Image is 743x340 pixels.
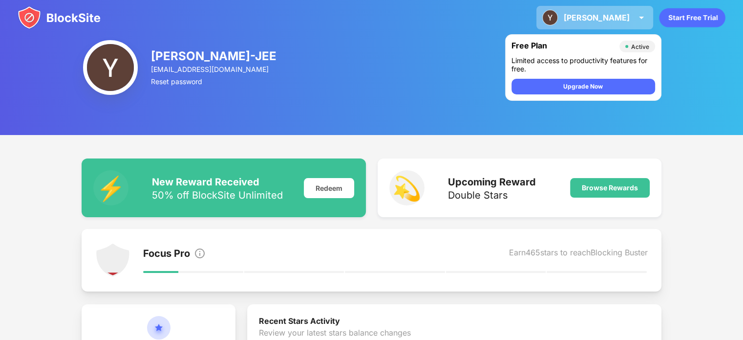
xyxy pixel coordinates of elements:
div: animation [659,8,725,27]
div: [PERSON_NAME] [564,13,630,23]
div: Focus Pro [143,248,190,261]
div: Limited access to productivity features for free. [511,56,655,73]
div: Free Plan [511,41,615,52]
div: Recent Stars Activity [259,316,650,328]
div: Double Stars [448,190,536,200]
img: points-level-1.svg [95,243,130,278]
div: [EMAIL_ADDRESS][DOMAIN_NAME] [151,65,278,73]
div: 50% off BlockSite Unlimited [152,190,283,200]
img: info.svg [194,248,206,259]
div: ⚡️ [93,170,128,205]
div: Active [631,43,649,50]
div: Upgrade Now [563,82,603,91]
div: New Reward Received [152,176,283,188]
img: ACg8ocKH1_MAvSOFULHfBS2nNW5PGQCg0cw4Jr5GGzAI4avs-UlLdA=s96-c [83,40,138,95]
div: [PERSON_NAME]-JEE [151,49,278,63]
img: ACg8ocKH1_MAvSOFULHfBS2nNW5PGQCg0cw4Jr5GGzAI4avs-UlLdA=s96-c [542,10,558,25]
div: Browse Rewards [582,184,638,192]
div: Redeem [304,178,354,198]
div: Upcoming Reward [448,176,536,188]
img: blocksite-icon.svg [18,6,101,29]
div: Reset password [151,77,278,86]
div: Earn 465 stars to reach Blocking Buster [509,248,648,261]
div: 💫 [389,170,425,205]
